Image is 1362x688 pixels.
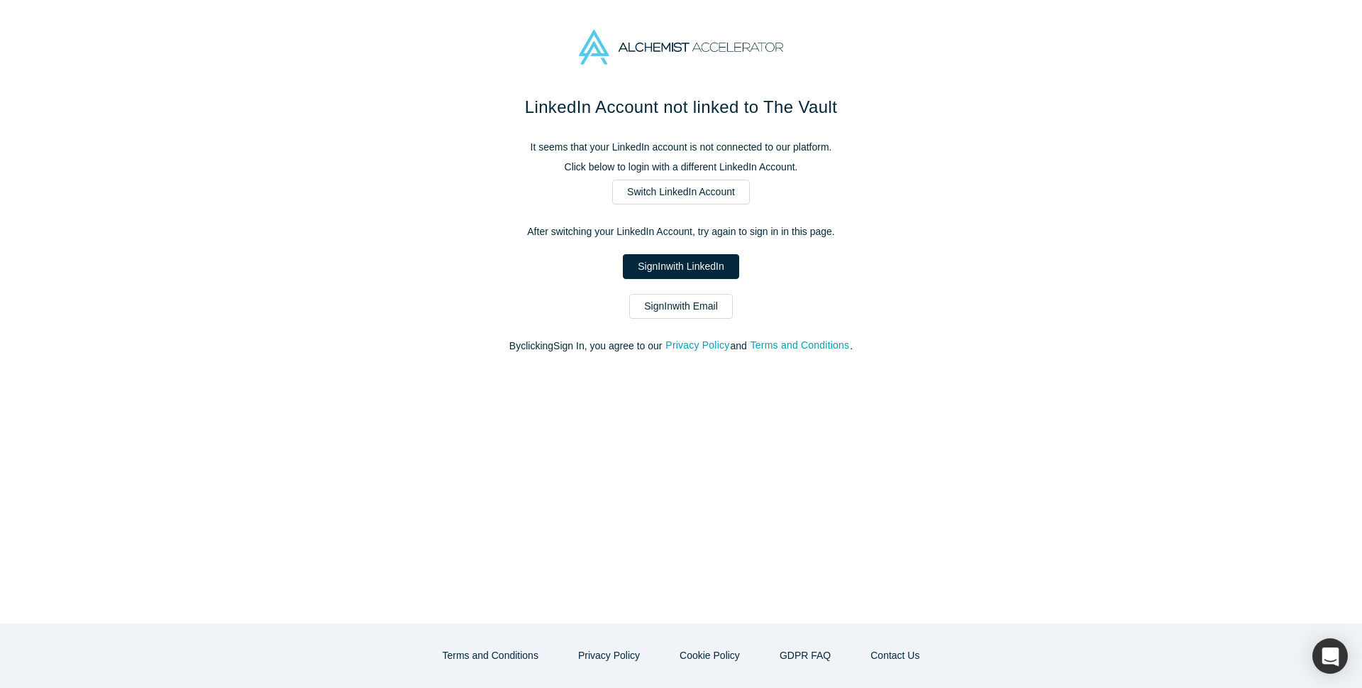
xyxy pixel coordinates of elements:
[383,140,979,155] p: It seems that your LinkedIn account is not connected to our platform.
[665,643,755,668] button: Cookie Policy
[383,160,979,175] p: Click below to login with a different LinkedIn Account.
[383,339,979,354] p: By clicking Sign In , you agree to our and .
[629,294,733,319] a: SignInwith Email
[563,643,655,668] button: Privacy Policy
[665,337,730,354] button: Privacy Policy
[765,643,846,668] a: GDPR FAQ
[428,643,553,668] button: Terms and Conditions
[623,254,738,279] a: SignInwith LinkedIn
[856,643,934,668] button: Contact Us
[612,180,750,204] a: Switch LinkedIn Account
[383,224,979,239] p: After switching your LinkedIn Account, try again to sign in in this page.
[383,94,979,120] h1: LinkedIn Account not linked to The Vault
[750,337,851,354] button: Terms and Conditions
[579,30,783,65] img: Alchemist Accelerator Logo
